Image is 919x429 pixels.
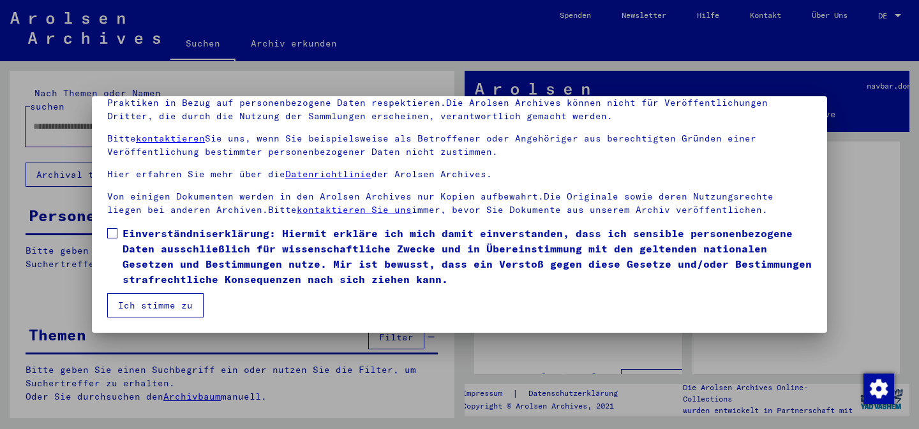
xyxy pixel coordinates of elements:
button: Ich stimme zu [107,293,204,317]
p: Bitte Sie uns, wenn Sie beispielsweise als Betroffener oder Angehöriger aus berechtigten Gründen ... [107,132,812,159]
p: Von einigen Dokumenten werden in den Arolsen Archives nur Kopien aufbewahrt.Die Originale sowie d... [107,190,812,217]
a: Datenrichtlinie [285,168,371,180]
a: kontaktieren Sie uns [297,204,412,215]
span: Einverständniserklärung: Hiermit erkläre ich mich damit einverstanden, dass ich sensible personen... [123,226,812,287]
p: Hier erfahren Sie mehr über die der Arolsen Archives. [107,168,812,181]
img: Zustimmung ändern [863,374,894,404]
a: kontaktieren [136,133,205,144]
